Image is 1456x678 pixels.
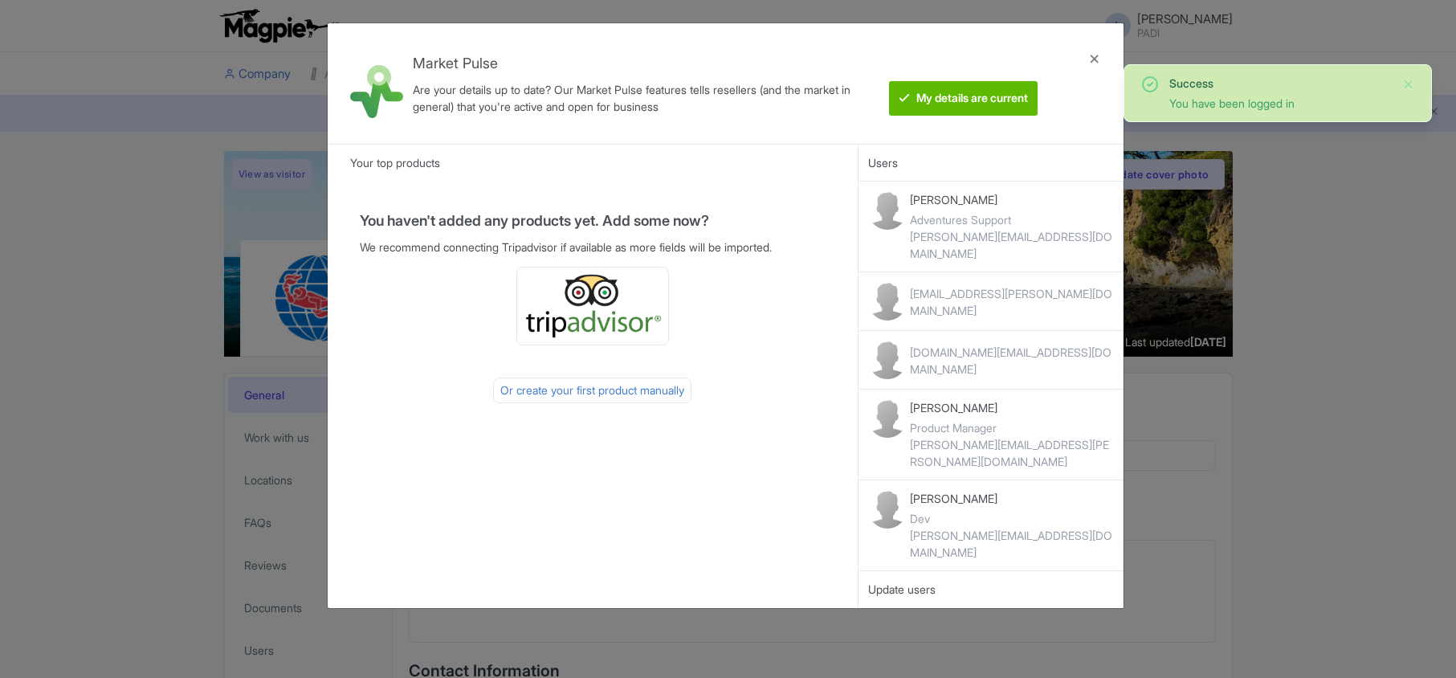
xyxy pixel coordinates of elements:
btn: My details are current [889,81,1038,116]
div: [PERSON_NAME][EMAIL_ADDRESS][PERSON_NAME][DOMAIN_NAME] [910,436,1114,470]
div: [DOMAIN_NAME][EMAIL_ADDRESS][DOMAIN_NAME] [910,344,1114,378]
img: contact-b11cc6e953956a0c50a2f97983291f06.png [868,399,907,438]
div: Update users [868,581,1114,598]
div: Product Manager [910,419,1114,436]
div: Are your details up to date? Our Market Pulse features tells resellers (and the market in general... [413,81,851,115]
p: We recommend connecting Tripadvisor if available as more fields will be imported. [360,239,826,255]
button: Close [1402,75,1415,94]
h4: You haven't added any products yet. Add some now? [360,213,826,229]
p: [PERSON_NAME] [910,490,1114,507]
div: Or create your first product manually [493,378,691,403]
div: Users [859,144,1124,181]
div: [EMAIL_ADDRESS][PERSON_NAME][DOMAIN_NAME] [910,285,1114,319]
h4: Market Pulse [413,55,851,71]
p: [PERSON_NAME] [910,191,1114,208]
div: Dev [910,510,1114,527]
div: [PERSON_NAME][EMAIL_ADDRESS][DOMAIN_NAME] [910,228,1114,262]
div: Success [1169,75,1389,92]
img: contact-b11cc6e953956a0c50a2f97983291f06.png [868,191,907,230]
div: [PERSON_NAME][EMAIL_ADDRESS][DOMAIN_NAME] [910,527,1114,561]
div: Adventures Support [910,211,1114,228]
p: [PERSON_NAME] [910,399,1114,416]
img: contact-b11cc6e953956a0c50a2f97983291f06.png [868,282,907,321]
img: contact-b11cc6e953956a0c50a2f97983291f06.png [868,490,907,529]
img: contact-b11cc6e953956a0c50a2f97983291f06.png [868,341,907,379]
img: market_pulse-1-0a5220b3d29e4a0de46fb7534bebe030.svg [350,65,403,118]
div: Your top products [328,144,858,181]
img: ta_logo-885a1c64328048f2535e39284ba9d771.png [524,274,662,338]
div: You have been logged in [1169,95,1389,112]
